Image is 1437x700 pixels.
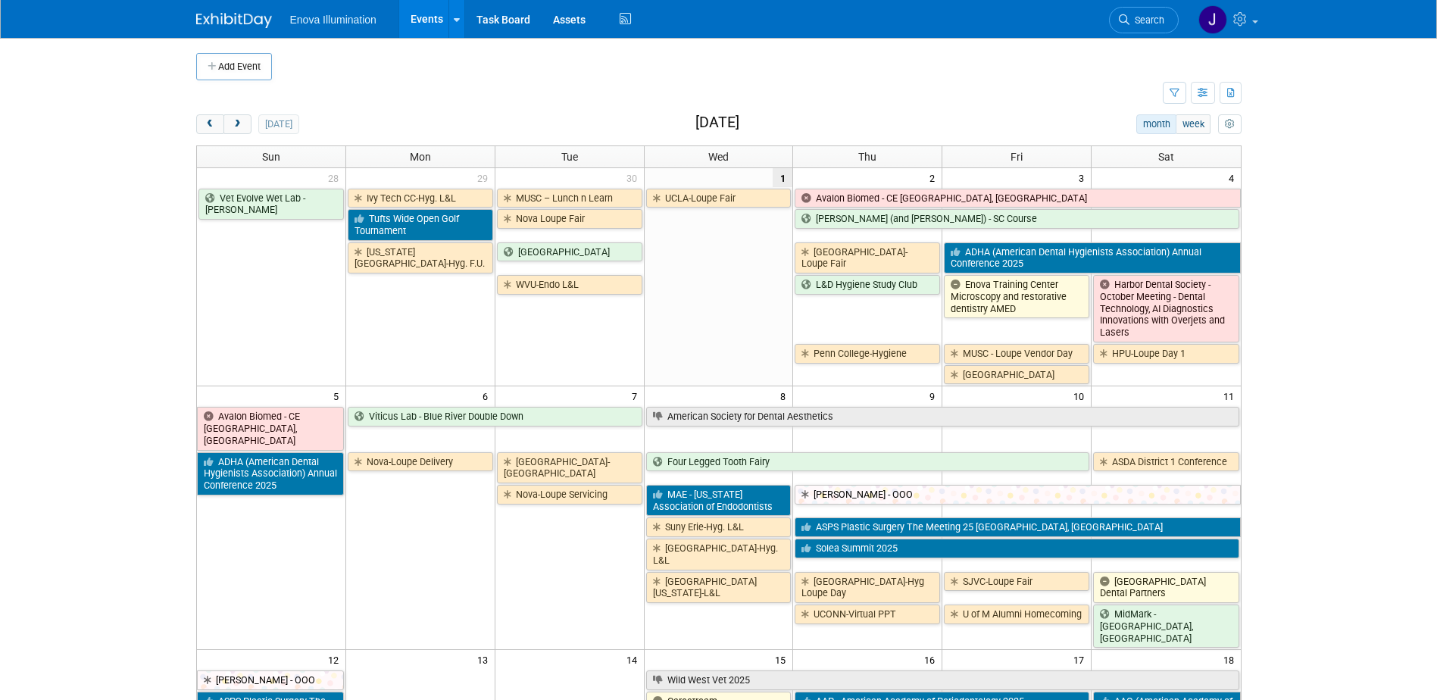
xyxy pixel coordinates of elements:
[795,209,1239,229] a: [PERSON_NAME] (and [PERSON_NAME]) - SC Course
[197,452,344,495] a: ADHA (American Dental Hygienists Association) Annual Conference 2025
[1109,7,1179,33] a: Search
[1072,386,1091,405] span: 10
[928,386,942,405] span: 9
[928,168,942,187] span: 2
[1136,114,1176,134] button: month
[1011,151,1023,163] span: Fri
[1093,605,1239,648] a: MidMark - [GEOGRAPHIC_DATA], [GEOGRAPHIC_DATA]
[476,168,495,187] span: 29
[1158,151,1174,163] span: Sat
[348,189,493,208] a: Ivy Tech CC-Hyg. L&L
[795,344,940,364] a: Penn College-Hygiene
[1093,344,1239,364] a: HPU-Loupe Day 1
[1222,650,1241,669] span: 18
[497,242,642,262] a: [GEOGRAPHIC_DATA]
[476,650,495,669] span: 13
[262,151,280,163] span: Sun
[198,189,344,220] a: Vet Evolve Wet Lab - [PERSON_NAME]
[332,386,345,405] span: 5
[1176,114,1211,134] button: week
[773,168,792,187] span: 1
[1093,572,1239,603] a: [GEOGRAPHIC_DATA] Dental Partners
[1093,275,1239,342] a: Harbor Dental Society - October Meeting - Dental Technology, AI Diagnostics Innovations with Over...
[1198,5,1227,34] img: Janelle Tlusty
[773,650,792,669] span: 15
[497,452,642,483] a: [GEOGRAPHIC_DATA]-[GEOGRAPHIC_DATA]
[481,386,495,405] span: 6
[795,539,1239,558] a: Solea Summit 2025
[1129,14,1164,26] span: Search
[779,386,792,405] span: 8
[944,275,1089,318] a: Enova Training Center Microscopy and restorative dentistry AMED
[258,114,298,134] button: [DATE]
[646,517,792,537] a: Suny Erie-Hyg. L&L
[348,452,493,472] a: Nova-Loupe Delivery
[695,114,739,131] h2: [DATE]
[1227,168,1241,187] span: 4
[708,151,729,163] span: Wed
[944,242,1240,273] a: ADHA (American Dental Hygienists Association) Annual Conference 2025
[944,572,1089,592] a: SJVC-Loupe Fair
[795,275,940,295] a: L&D Hygiene Study Club
[795,605,940,624] a: UCONN-Virtual PPT
[196,13,272,28] img: ExhibitDay
[1218,114,1241,134] button: myCustomButton
[795,572,940,603] a: [GEOGRAPHIC_DATA]-Hyg Loupe Day
[630,386,644,405] span: 7
[497,275,642,295] a: WVU-Endo L&L
[944,365,1089,385] a: [GEOGRAPHIC_DATA]
[625,168,644,187] span: 30
[196,114,224,134] button: prev
[646,539,792,570] a: [GEOGRAPHIC_DATA]-Hyg. L&L
[923,650,942,669] span: 16
[944,344,1089,364] a: MUSC - Loupe Vendor Day
[196,53,272,80] button: Add Event
[1072,650,1091,669] span: 17
[561,151,578,163] span: Tue
[646,670,1239,690] a: Wild West Vet 2025
[795,517,1240,537] a: ASPS Plastic Surgery The Meeting 25 [GEOGRAPHIC_DATA], [GEOGRAPHIC_DATA]
[1077,168,1091,187] span: 3
[1222,386,1241,405] span: 11
[410,151,431,163] span: Mon
[290,14,376,26] span: Enova Illumination
[223,114,251,134] button: next
[795,242,940,273] a: [GEOGRAPHIC_DATA]-Loupe Fair
[348,209,493,240] a: Tufts Wide Open Golf Tournament
[197,670,344,690] a: [PERSON_NAME] - OOO
[646,485,792,516] a: MAE - [US_STATE] Association of Endodontists
[795,189,1240,208] a: Avalon Biomed - CE [GEOGRAPHIC_DATA], [GEOGRAPHIC_DATA]
[795,485,1240,505] a: [PERSON_NAME] - OOO
[497,485,642,505] a: Nova-Loupe Servicing
[625,650,644,669] span: 14
[326,650,345,669] span: 12
[326,168,345,187] span: 28
[497,209,642,229] a: Nova Loupe Fair
[944,605,1089,624] a: U of M Alumni Homecoming
[646,189,792,208] a: UCLA-Loupe Fair
[497,189,642,208] a: MUSC – Lunch n Learn
[348,407,642,427] a: Viticus Lab - Blue River Double Down
[646,572,792,603] a: [GEOGRAPHIC_DATA][US_STATE]-L&L
[646,407,1239,427] a: American Society for Dental Aesthetics
[858,151,876,163] span: Thu
[1225,120,1235,130] i: Personalize Calendar
[197,407,344,450] a: Avalon Biomed - CE [GEOGRAPHIC_DATA], [GEOGRAPHIC_DATA]
[1093,452,1239,472] a: ASDA District 1 Conference
[348,242,493,273] a: [US_STATE][GEOGRAPHIC_DATA]-Hyg. F.U.
[646,452,1090,472] a: Four Legged Tooth Fairy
